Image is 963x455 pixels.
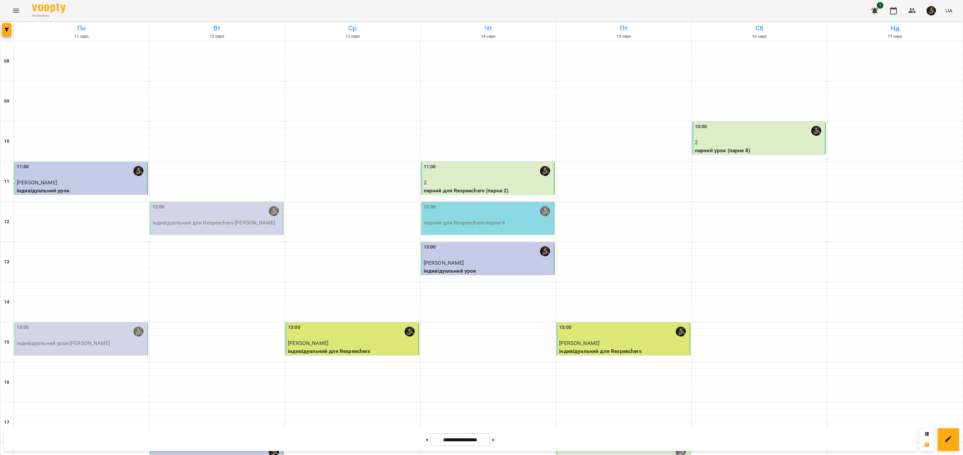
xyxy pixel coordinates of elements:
[288,324,300,331] label: 15:00
[15,23,148,33] h6: Пн
[288,347,417,355] p: індивідуальний для Respeechers
[4,218,9,225] h6: 12
[150,33,284,40] h6: 12 серп
[424,260,464,266] span: [PERSON_NAME]
[695,123,707,130] label: 10:00
[695,139,824,147] p: 2
[286,23,419,33] h6: Ср
[559,324,571,331] label: 15:00
[424,244,436,251] label: 13:00
[17,179,57,186] span: [PERSON_NAME]
[540,166,550,176] img: Людмила Ярош
[133,166,143,176] img: Людмила Ярош
[405,327,415,337] img: Людмила Ярош
[943,4,955,17] button: UA
[32,14,66,18] span: For Business
[557,23,690,33] h6: Пт
[424,187,553,195] p: парний для Respeechers (парне 2)
[133,327,143,337] img: Людмила Ярош
[152,219,282,227] p: індивідуальний для Respeechers - [PERSON_NAME]
[4,379,9,386] h6: 16
[927,6,936,15] img: 998b0c24f0354562ba81004244cf30dc.jpeg
[8,3,24,19] button: Menu
[32,3,66,13] img: Voopty Logo
[693,33,826,40] h6: 16 серп
[828,33,962,40] h6: 17 серп
[676,327,686,337] img: Людмила Ярош
[4,419,9,426] h6: 17
[4,58,9,65] h6: 08
[695,147,824,155] p: парний урок (парне 8)
[152,203,165,211] label: 12:00
[540,246,550,256] img: Людмила Ярош
[17,187,146,195] p: індивідуальний урок
[17,339,146,347] p: індивідуальний урок - [PERSON_NAME]
[424,267,553,275] p: індивідуальний урок
[150,23,284,33] h6: Вт
[4,339,9,346] h6: 15
[945,7,952,14] span: UA
[540,206,550,216] img: Людмила Ярош
[4,298,9,306] h6: 14
[877,2,883,9] span: 1
[693,23,826,33] h6: Сб
[424,219,553,227] p: парний для Respeechers - парне 4
[828,23,962,33] h6: Нд
[17,163,29,171] label: 11:00
[4,178,9,185] h6: 11
[286,33,419,40] h6: 13 серп
[424,179,553,187] p: 2
[424,203,436,211] label: 12:00
[288,340,328,346] span: [PERSON_NAME]
[4,98,9,105] h6: 09
[424,163,436,171] label: 11:00
[4,138,9,145] h6: 10
[811,126,821,136] img: Людмила Ярош
[269,206,279,216] img: Людмила Ярош
[4,258,9,266] h6: 13
[559,340,600,346] span: [PERSON_NAME]
[559,347,688,355] p: індивідуальний для Respeechers
[557,33,690,40] h6: 15 серп
[17,324,29,331] label: 15:00
[422,33,555,40] h6: 14 серп
[15,33,148,40] h6: 11 серп
[422,23,555,33] h6: Чт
